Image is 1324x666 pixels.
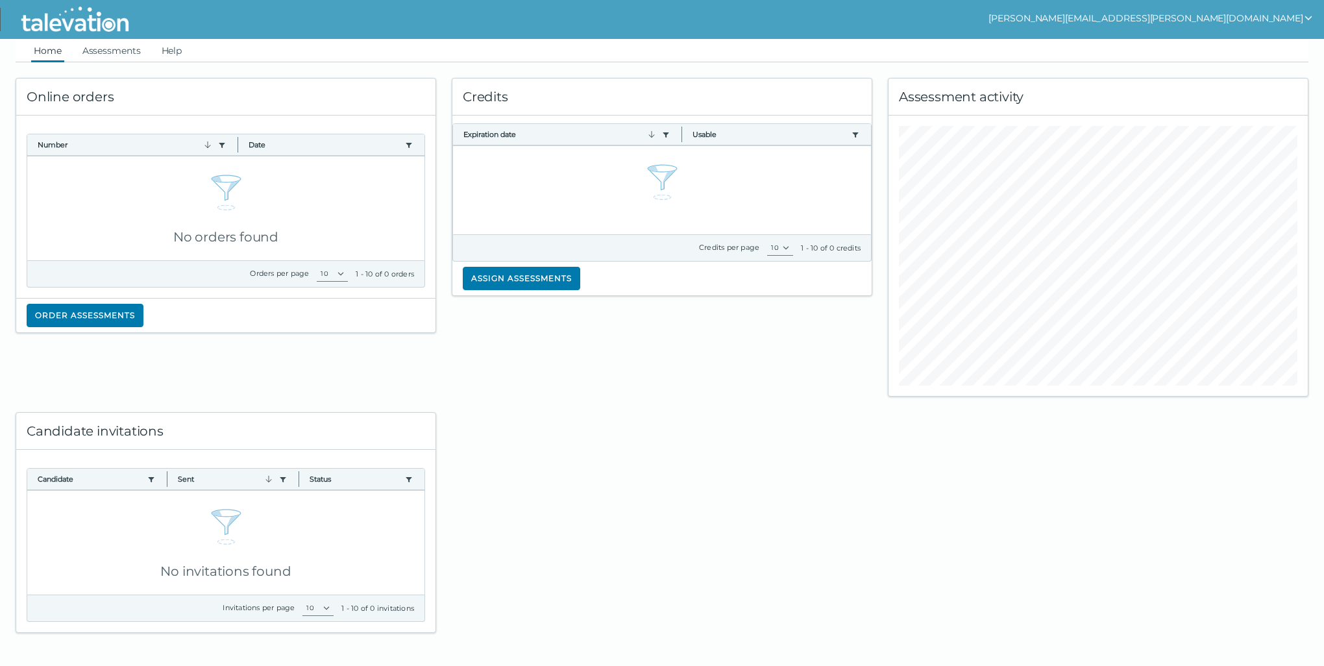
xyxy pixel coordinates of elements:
[452,79,872,116] div: Credits
[163,465,171,493] button: Column resize handle
[889,79,1308,116] div: Assessment activity
[250,269,309,278] label: Orders per page
[27,304,143,327] button: Order assessments
[16,3,134,36] img: Talevation_Logo_Transparent_white.png
[38,474,142,484] button: Candidate
[678,120,686,148] button: Column resize handle
[234,130,242,158] button: Column resize handle
[38,140,213,150] button: Number
[295,465,303,493] button: Column resize handle
[693,129,847,140] button: Usable
[159,39,185,62] a: Help
[463,129,657,140] button: Expiration date
[341,603,414,613] div: 1 - 10 of 0 invitations
[160,563,291,579] span: No invitations found
[310,474,400,484] button: Status
[801,243,861,253] div: 1 - 10 of 0 credits
[223,603,295,612] label: Invitations per page
[16,413,435,450] div: Candidate invitations
[356,269,414,279] div: 1 - 10 of 0 orders
[699,243,759,252] label: Credits per page
[988,10,1314,26] button: show user actions
[80,39,143,62] a: Assessments
[16,79,435,116] div: Online orders
[249,140,400,150] button: Date
[178,474,273,484] button: Sent
[173,229,278,245] span: No orders found
[463,267,580,290] button: Assign assessments
[31,39,64,62] a: Home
